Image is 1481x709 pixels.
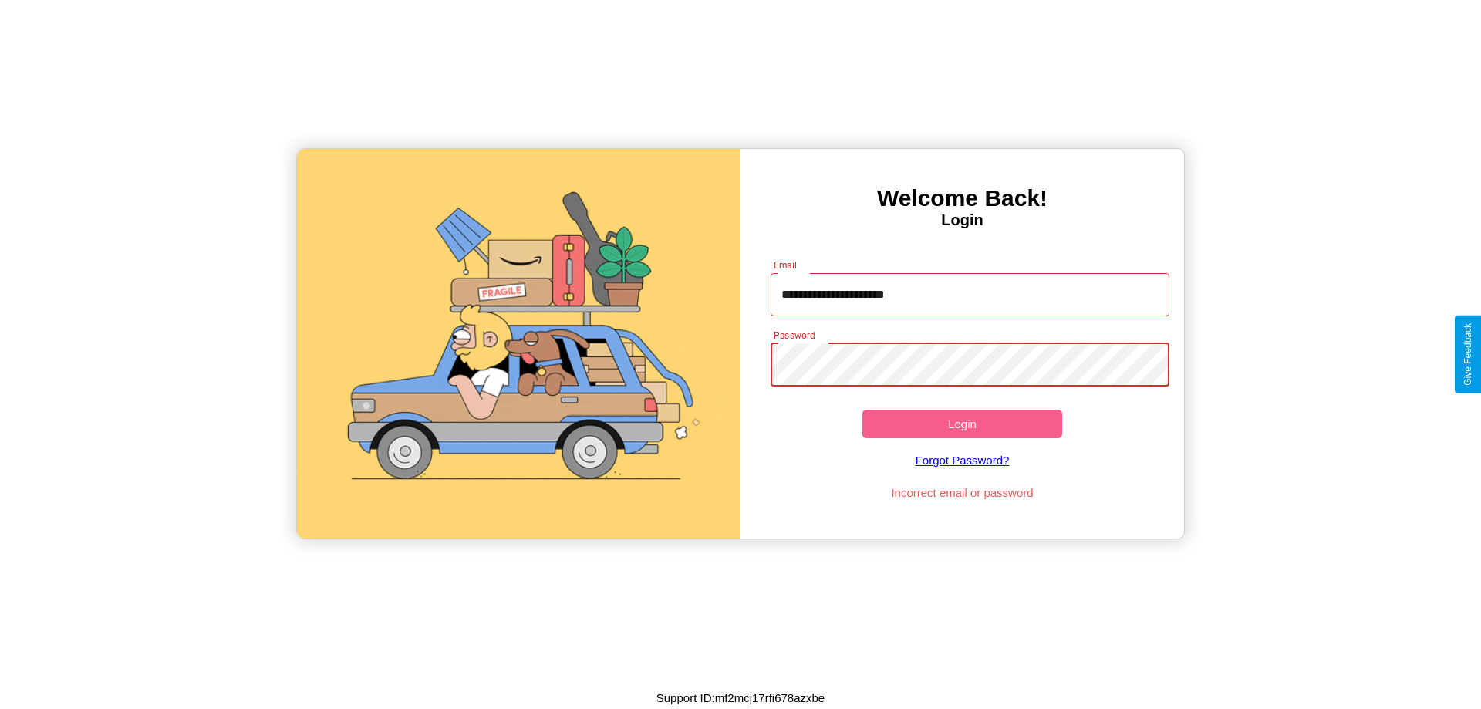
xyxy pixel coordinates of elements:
[1462,323,1473,386] div: Give Feedback
[774,329,815,342] label: Password
[740,185,1184,211] h3: Welcome Back!
[297,149,740,539] img: gif
[862,410,1062,438] button: Login
[763,438,1162,482] a: Forgot Password?
[774,258,798,272] label: Email
[740,211,1184,229] h4: Login
[763,482,1162,503] p: Incorrect email or password
[656,687,825,708] p: Support ID: mf2mcj17rfi678azxbe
